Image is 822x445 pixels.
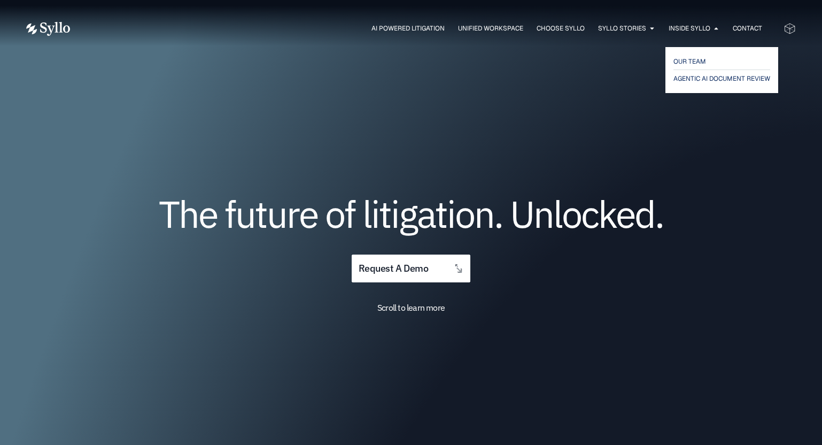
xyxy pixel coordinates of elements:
[371,24,445,33] a: AI Powered Litigation
[673,55,706,68] span: OUR TEAM
[458,24,523,33] a: Unified Workspace
[352,255,470,283] a: request a demo
[669,24,710,33] a: Inside Syllo
[537,24,585,33] a: Choose Syllo
[26,22,70,36] img: Vector
[673,55,770,68] a: OUR TEAM
[90,196,732,232] h1: The future of litigation. Unlocked.
[359,264,428,274] span: request a demo
[673,72,770,85] a: AGENTIC AI DOCUMENT REVIEW
[598,24,646,33] a: Syllo Stories
[733,24,762,33] a: Contact
[91,24,762,34] nav: Menu
[377,302,445,313] span: Scroll to learn more
[91,24,762,34] div: Menu Toggle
